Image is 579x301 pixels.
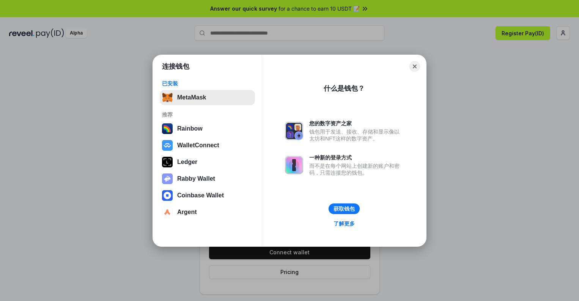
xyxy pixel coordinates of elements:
img: svg+xml,%3Csvg%20width%3D%2228%22%20height%3D%2228%22%20viewBox%3D%220%200%2028%2028%22%20fill%3D... [162,140,173,151]
button: WalletConnect [160,138,255,153]
a: 了解更多 [329,219,359,229]
img: svg+xml,%3Csvg%20width%3D%2228%22%20height%3D%2228%22%20viewBox%3D%220%200%2028%2028%22%20fill%3D... [162,190,173,201]
button: Coinbase Wallet [160,188,255,203]
div: Rainbow [177,125,203,132]
div: Rabby Wallet [177,175,215,182]
img: svg+xml,%3Csvg%20width%3D%22120%22%20height%3D%22120%22%20viewBox%3D%220%200%20120%20120%22%20fil... [162,123,173,134]
button: Argent [160,205,255,220]
button: Close [409,61,420,72]
div: 推荐 [162,111,253,118]
div: 钱包用于发送、接收、存储和显示像以太坊和NFT这样的数字资产。 [309,128,403,142]
button: Ledger [160,154,255,170]
div: 获取钱包 [334,205,355,212]
img: svg+xml,%3Csvg%20fill%3D%22none%22%20height%3D%2233%22%20viewBox%3D%220%200%2035%2033%22%20width%... [162,92,173,103]
div: WalletConnect [177,142,219,149]
div: MetaMask [177,94,206,101]
button: Rabby Wallet [160,171,255,186]
div: 一种新的登录方式 [309,154,403,161]
button: 获取钱包 [329,203,360,214]
div: 什么是钱包？ [324,84,365,93]
button: MetaMask [160,90,255,105]
img: svg+xml,%3Csvg%20xmlns%3D%22http%3A%2F%2Fwww.w3.org%2F2000%2Fsvg%22%20fill%3D%22none%22%20viewBox... [285,122,303,140]
div: Argent [177,209,197,216]
div: Ledger [177,159,197,165]
img: svg+xml,%3Csvg%20xmlns%3D%22http%3A%2F%2Fwww.w3.org%2F2000%2Fsvg%22%20width%3D%2228%22%20height%3... [162,157,173,167]
img: svg+xml,%3Csvg%20width%3D%2228%22%20height%3D%2228%22%20viewBox%3D%220%200%2028%2028%22%20fill%3D... [162,207,173,217]
img: svg+xml,%3Csvg%20xmlns%3D%22http%3A%2F%2Fwww.w3.org%2F2000%2Fsvg%22%20fill%3D%22none%22%20viewBox... [285,156,303,174]
div: Coinbase Wallet [177,192,224,199]
img: svg+xml,%3Csvg%20xmlns%3D%22http%3A%2F%2Fwww.w3.org%2F2000%2Fsvg%22%20fill%3D%22none%22%20viewBox... [162,173,173,184]
div: 了解更多 [334,220,355,227]
div: 您的数字资产之家 [309,120,403,127]
div: 而不是在每个网站上创建新的账户和密码，只需连接您的钱包。 [309,162,403,176]
div: 已安装 [162,80,253,87]
button: Rainbow [160,121,255,136]
h1: 连接钱包 [162,62,189,71]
